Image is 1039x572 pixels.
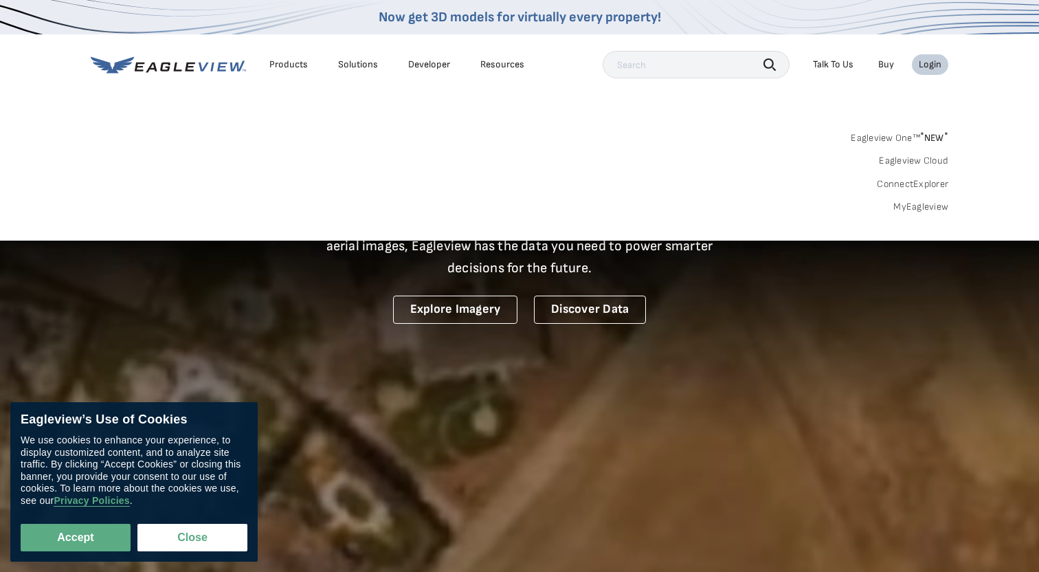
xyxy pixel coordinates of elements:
a: ConnectExplorer [877,178,948,190]
button: Accept [21,524,131,551]
button: Close [137,524,247,551]
div: Resources [480,58,524,71]
a: MyEagleview [893,201,948,213]
div: Login [919,58,941,71]
a: Privacy Policies [54,495,129,507]
div: Solutions [338,58,378,71]
a: Eagleview Cloud [879,155,948,167]
a: Developer [408,58,450,71]
input: Search [603,51,790,78]
a: Buy [878,58,894,71]
span: NEW [920,132,948,144]
a: Now get 3D models for virtually every property! [379,9,661,25]
div: We use cookies to enhance your experience, to display customized content, and to analyze site tra... [21,434,247,507]
a: Eagleview One™*NEW* [851,128,948,144]
div: Eagleview’s Use of Cookies [21,412,247,428]
div: Products [269,58,308,71]
div: Talk To Us [813,58,853,71]
a: Discover Data [534,296,646,324]
a: Explore Imagery [393,296,518,324]
p: A new era starts here. Built on more than 3.5 billion high-resolution aerial images, Eagleview ha... [309,213,730,279]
